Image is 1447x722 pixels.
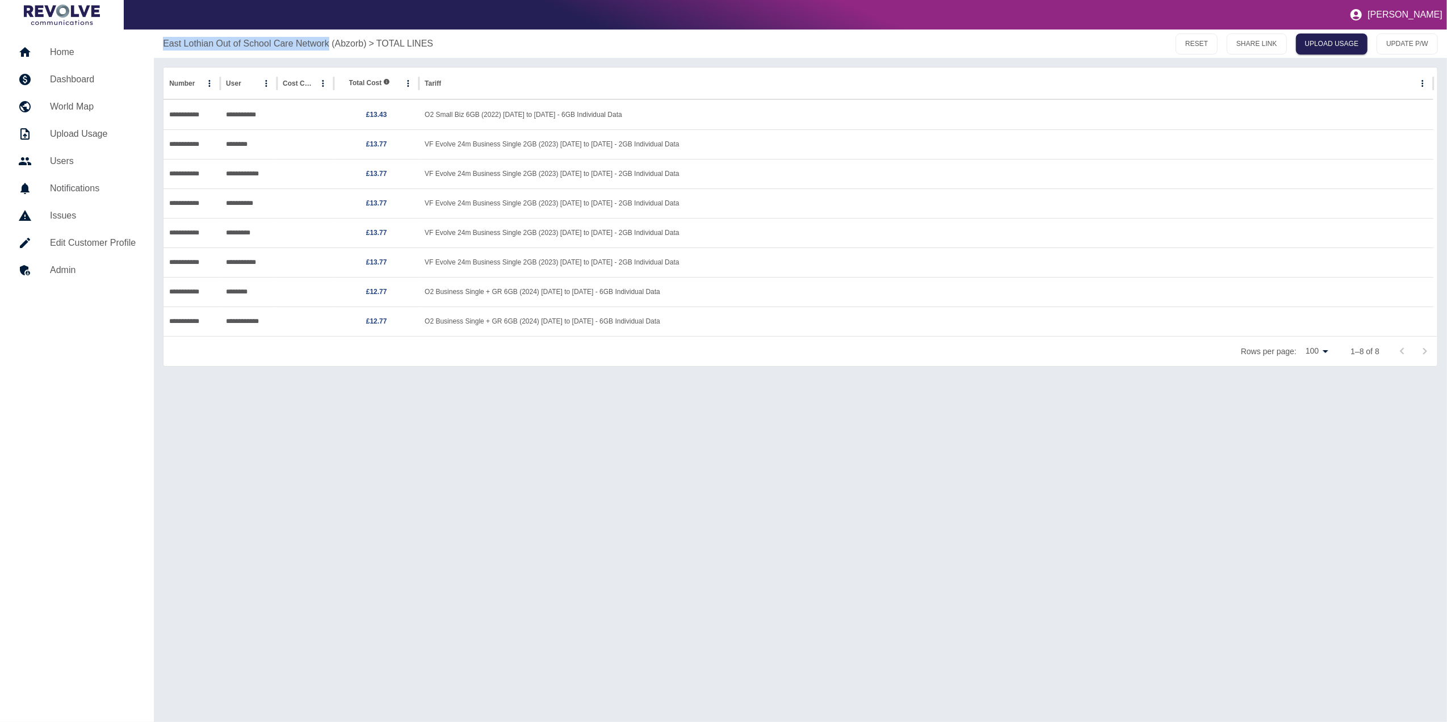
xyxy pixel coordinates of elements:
[1296,33,1368,54] a: UPLOAD USAGE
[366,199,387,207] a: £13.77
[50,127,136,141] h5: Upload Usage
[366,258,387,266] a: £13.77
[400,75,416,91] button: Total Cost column menu
[349,78,390,88] span: Total Cost includes both fixed and variable costs.
[366,170,387,178] a: £13.77
[419,100,1433,129] div: O2 Small Biz 6GB (2022) 01/10/2025 to 31/10/2025 - 6GB Individual Data
[163,37,366,51] a: East Lothian Out of School Care Network (Abzorb)
[169,79,195,87] div: Number
[366,229,387,237] a: £13.77
[50,263,136,277] h5: Admin
[9,175,145,202] a: Notifications
[419,218,1433,247] div: VF Evolve 24m Business Single 2GB (2023) 01/10/2025 to 31/10/2025 - 2GB Individual Data
[258,75,274,91] button: User column menu
[315,75,331,91] button: Cost Centre column menu
[24,5,100,25] img: Logo
[369,37,374,51] p: >
[1301,343,1332,359] div: 100
[9,148,145,175] a: Users
[283,79,314,87] div: Cost Centre
[425,79,441,87] div: Tariff
[419,188,1433,218] div: VF Evolve 24m Business Single 2GB (2023) 01/10/2025 to 31/10/2025 - 2GB Individual Data
[50,236,136,250] h5: Edit Customer Profile
[9,229,145,257] a: Edit Customer Profile
[1350,346,1379,357] p: 1–8 of 8
[226,79,241,87] div: User
[9,93,145,120] a: World Map
[419,159,1433,188] div: VF Evolve 24m Business Single 2GB (2023) 01/10/2025 to 31/10/2025 - 2GB Individual Data
[1345,3,1447,26] button: [PERSON_NAME]
[419,129,1433,159] div: VF Evolve 24m Business Single 2GB (2023) 01/10/2025 to 31/10/2025 - 2GB Individual Data
[376,37,433,51] a: TOTAL LINES
[9,202,145,229] a: Issues
[50,209,136,223] h5: Issues
[366,317,387,325] a: £12.77
[1368,10,1442,20] p: [PERSON_NAME]
[202,75,217,91] button: Number column menu
[1227,33,1286,54] button: SHARE LINK
[9,257,145,284] a: Admin
[9,39,145,66] a: Home
[1377,33,1438,54] button: UPDATE P/W
[419,247,1433,277] div: VF Evolve 24m Business Single 2GB (2023) 01/10/2025 to 31/10/2025 - 2GB Individual Data
[419,277,1433,307] div: O2 Business Single + GR 6GB (2024) 01/10/2025 to 31/10/2025 - 6GB Individual Data
[9,120,145,148] a: Upload Usage
[50,154,136,168] h5: Users
[50,73,136,86] h5: Dashboard
[366,288,387,296] a: £12.77
[366,140,387,148] a: £13.77
[50,45,136,59] h5: Home
[366,111,387,119] a: £13.43
[50,100,136,114] h5: World Map
[1241,346,1297,357] p: Rows per page:
[50,182,136,195] h5: Notifications
[419,307,1433,336] div: O2 Business Single + GR 6GB (2024) 01/10/2025 to 31/10/2025 - 6GB Individual Data
[1415,75,1431,91] button: Tariff column menu
[9,66,145,93] a: Dashboard
[1176,33,1218,54] button: RESET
